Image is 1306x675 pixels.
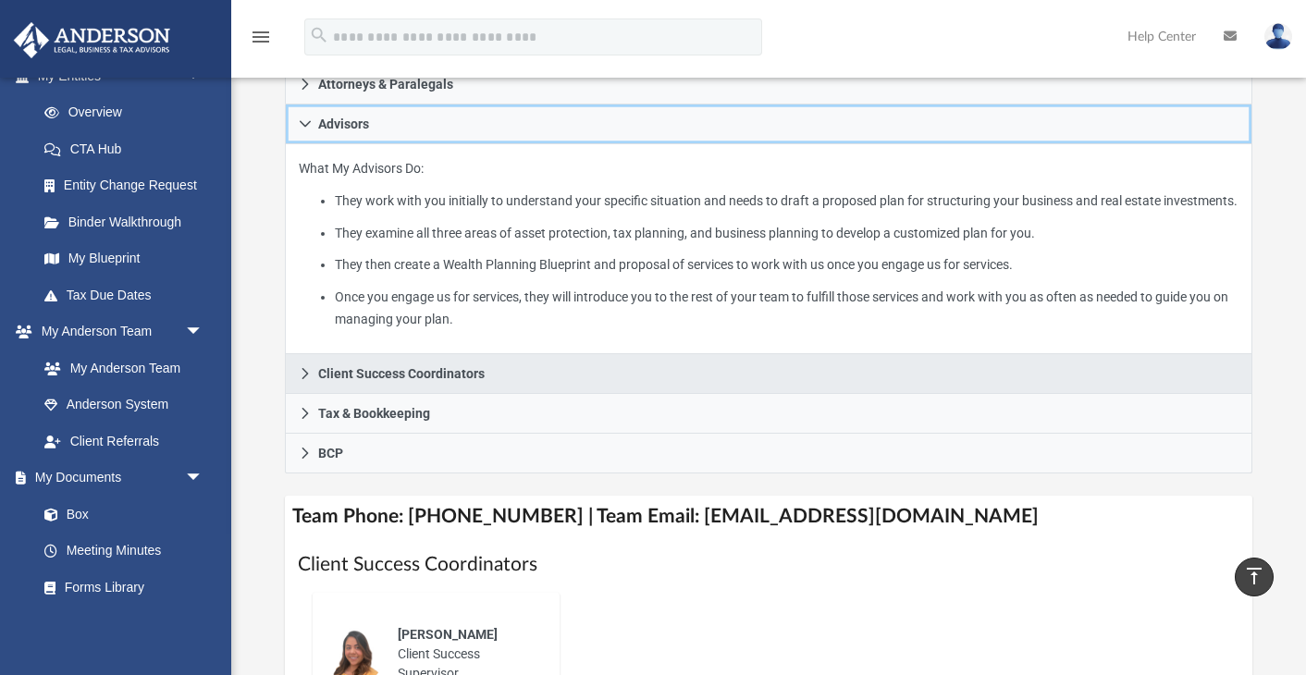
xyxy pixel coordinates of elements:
a: Notarize [26,606,222,643]
a: Attorneys & Paralegals [285,64,1252,104]
h1: Client Success Coordinators [298,551,1239,578]
li: They examine all three areas of asset protection, tax planning, and business planning to develop ... [335,222,1238,245]
a: Tax Due Dates [26,276,231,313]
a: Box [26,496,213,533]
a: Forms Library [26,569,213,606]
i: search [309,25,329,45]
img: User Pic [1264,23,1292,50]
div: Advisors [285,144,1252,354]
a: Advisors [285,104,1252,144]
a: Meeting Minutes [26,533,222,570]
a: Entity Change Request [26,167,231,204]
a: My Anderson Team [26,350,213,387]
li: They work with you initially to understand your specific situation and needs to draft a proposed ... [335,190,1238,213]
span: arrow_drop_down [185,460,222,497]
li: Once you engage us for services, they will introduce you to the rest of your team to fulfill thos... [335,286,1238,331]
a: Client Success Coordinators [285,354,1252,394]
a: vertical_align_top [1235,558,1274,596]
a: Anderson System [26,387,222,423]
a: CTA Hub [26,130,231,167]
span: Attorneys & Paralegals [318,78,453,91]
a: Client Referrals [26,423,222,460]
a: Overview [26,94,231,131]
a: My Anderson Teamarrow_drop_down [13,313,222,350]
i: menu [250,26,272,48]
img: Anderson Advisors Platinum Portal [8,22,176,58]
a: BCP [285,434,1252,473]
a: Binder Walkthrough [26,203,231,240]
span: Advisors [318,117,369,130]
a: My Blueprint [26,240,222,277]
li: They then create a Wealth Planning Blueprint and proposal of services to work with us once you en... [335,253,1238,276]
span: [PERSON_NAME] [398,627,498,642]
span: Tax & Bookkeeping [318,407,430,420]
i: vertical_align_top [1243,565,1265,587]
span: Client Success Coordinators [318,367,485,380]
h4: Team Phone: [PHONE_NUMBER] | Team Email: [EMAIL_ADDRESS][DOMAIN_NAME] [285,496,1252,537]
span: BCP [318,447,343,460]
a: Tax & Bookkeeping [285,394,1252,434]
a: My Documentsarrow_drop_down [13,460,222,497]
p: What My Advisors Do: [299,157,1238,331]
a: menu [250,35,272,48]
span: arrow_drop_down [185,313,222,351]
